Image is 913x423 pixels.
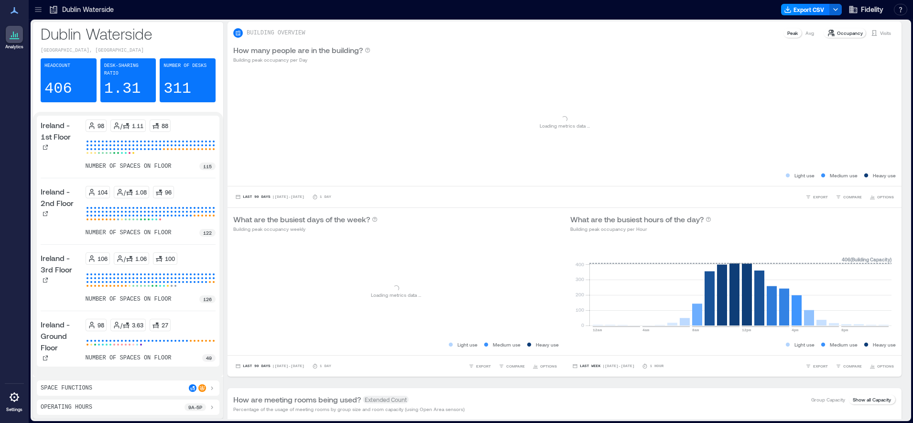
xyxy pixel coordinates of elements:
p: 98 [98,122,104,130]
p: Ireland - 3rd Floor [41,252,82,275]
button: COMPARE [834,192,864,202]
button: OPTIONS [531,361,559,371]
text: 12pm [742,328,751,332]
p: Building peak occupancy per Hour [570,225,711,233]
text: 12am [593,328,602,332]
p: Visits [880,29,891,37]
text: 4pm [792,328,799,332]
p: Desk-sharing ratio [104,62,152,77]
p: 1.06 [135,255,147,262]
p: 3.63 [132,321,143,329]
button: COMPARE [834,361,864,371]
p: 1 Hour [650,363,663,369]
p: Ireland - 2nd Floor [41,186,82,209]
p: What are the busiest days of the week? [233,214,370,225]
p: Dublin Waterside [62,5,114,14]
p: 9a - 5p [188,403,202,411]
p: 1 Day [320,194,331,200]
button: OPTIONS [868,361,896,371]
p: Medium use [830,172,858,179]
p: 27 [162,321,168,329]
p: Light use [794,341,815,348]
p: Peak [787,29,798,37]
p: Avg [805,29,814,37]
p: [GEOGRAPHIC_DATA], [GEOGRAPHIC_DATA] [41,47,216,54]
p: How are meeting rooms being used? [233,394,361,405]
button: EXPORT [804,192,830,202]
span: OPTIONS [877,194,894,200]
p: Building peak occupancy per Day [233,56,370,64]
p: Analytics [5,44,23,50]
p: 1.31 [104,79,141,98]
p: / [124,255,126,262]
p: Building peak occupancy weekly [233,225,378,233]
button: EXPORT [804,361,830,371]
p: 98 [98,321,104,329]
p: number of spaces on floor [86,229,172,237]
p: Light use [794,172,815,179]
tspan: 100 [576,307,584,313]
p: How many people are in the building? [233,44,363,56]
span: OPTIONS [540,363,557,369]
text: 8pm [841,328,848,332]
button: OPTIONS [868,192,896,202]
p: Heavy use [536,341,559,348]
p: BUILDING OVERVIEW [247,29,305,37]
a: Analytics [2,23,26,53]
span: COMPARE [506,363,525,369]
p: Settings [6,407,22,412]
span: OPTIONS [877,363,894,369]
p: Loading metrics data ... [540,122,590,130]
p: Ireland - Ground Floor [41,319,82,353]
p: 126 [203,295,212,303]
p: 1.08 [135,188,147,196]
p: Show all Capacity [853,396,891,403]
p: number of spaces on floor [86,163,172,170]
p: 311 [163,79,191,98]
p: Heavy use [873,341,896,348]
p: Occupancy [837,29,863,37]
p: Number of Desks [163,62,207,70]
p: Space Functions [41,384,92,392]
p: 49 [206,354,212,362]
button: Export CSV [781,4,830,15]
a: Settings [3,386,26,415]
span: Fidelity [861,5,883,14]
p: 1 Day [320,363,331,369]
p: Heavy use [873,172,896,179]
text: 8am [692,328,699,332]
p: Dublin Waterside [41,24,216,43]
p: / [120,122,122,130]
button: Last 90 Days |[DATE]-[DATE] [233,361,306,371]
button: COMPARE [497,361,527,371]
p: 115 [203,163,212,170]
p: 406 [44,79,72,98]
p: 122 [203,229,212,237]
span: Extended Count [363,396,409,403]
span: EXPORT [813,194,828,200]
p: Percentage of the usage of meeting rooms by group size and room capacity (using Open Area sensors) [233,405,465,413]
p: number of spaces on floor [86,354,172,362]
p: / [120,321,122,329]
p: 88 [162,122,168,130]
p: 96 [165,188,172,196]
p: Ireland - 1st Floor [41,119,82,142]
button: Last Week |[DATE]-[DATE] [570,361,636,371]
p: 104 [98,188,108,196]
span: COMPARE [843,194,862,200]
p: Headcount [44,62,70,70]
p: Group Capacity [811,396,845,403]
p: Medium use [830,341,858,348]
button: Last 90 Days |[DATE]-[DATE] [233,192,306,202]
p: What are the busiest hours of the day? [570,214,704,225]
p: Light use [457,341,478,348]
p: / [124,188,126,196]
p: Medium use [493,341,521,348]
p: 100 [165,255,175,262]
tspan: 300 [576,276,584,282]
tspan: 400 [576,261,584,267]
button: Fidelity [846,2,886,17]
p: Operating Hours [41,403,92,411]
button: EXPORT [467,361,493,371]
p: Loading metrics data ... [371,291,421,299]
